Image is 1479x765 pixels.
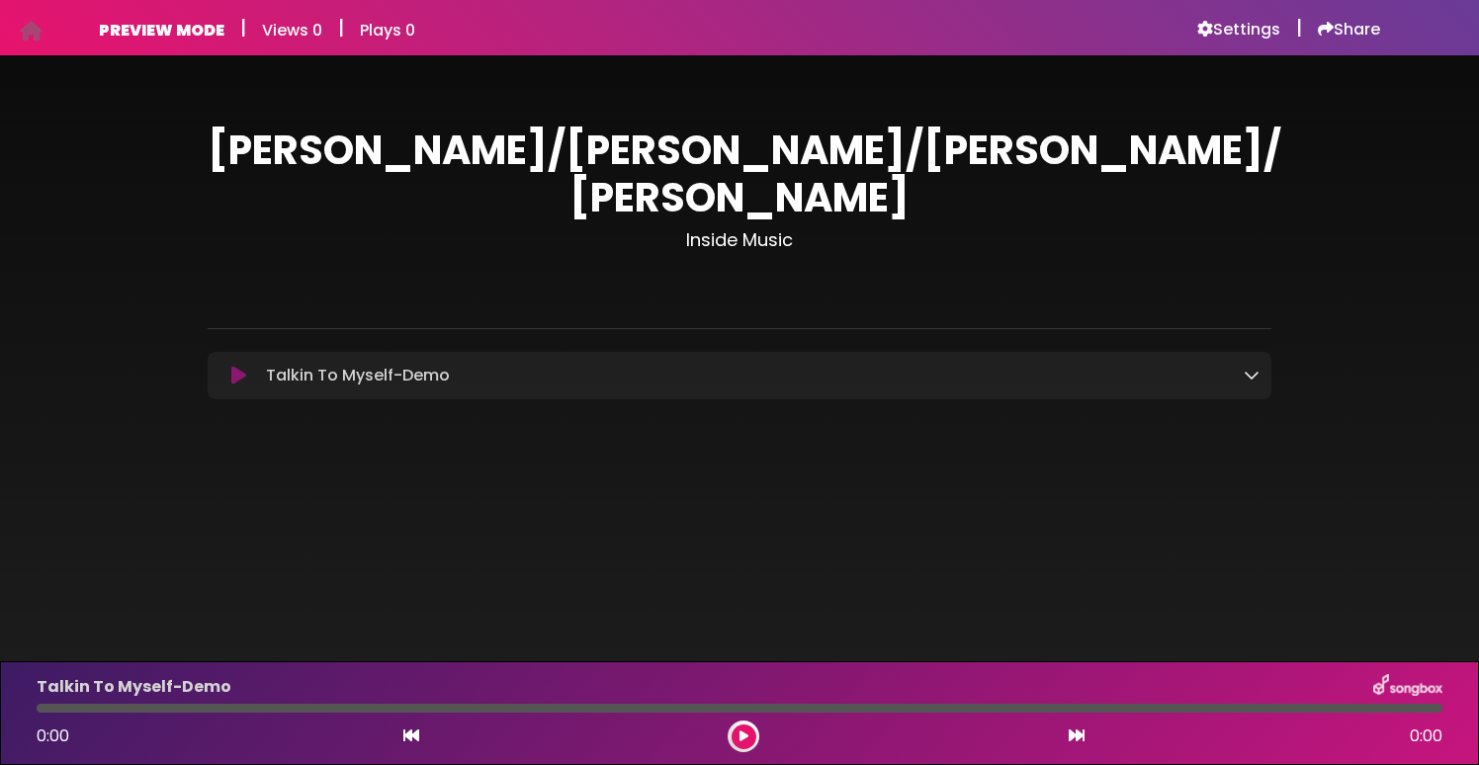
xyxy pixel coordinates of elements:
h6: PREVIEW MODE [99,21,224,40]
h5: | [338,16,344,40]
h5: | [1296,16,1302,40]
p: Talkin To Myself-Demo [266,364,450,387]
h6: Views 0 [262,21,322,40]
a: Settings [1197,20,1280,40]
h5: | [240,16,246,40]
a: Share [1318,20,1380,40]
h6: Plays 0 [360,21,415,40]
h1: [PERSON_NAME]/[PERSON_NAME]/[PERSON_NAME]/ [PERSON_NAME] [208,127,1271,221]
h3: Inside Music [208,229,1271,251]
